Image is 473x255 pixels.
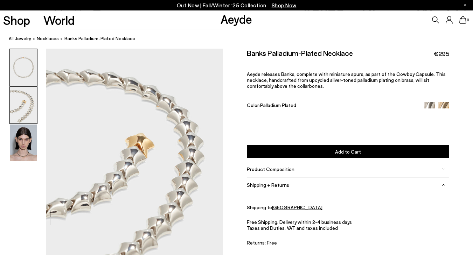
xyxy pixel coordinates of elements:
[247,145,450,158] button: Add to Cart
[10,49,37,86] img: Banks Palladium-Plated Necklace - Image 1
[64,35,135,42] span: Banks Palladium-Plated Necklace
[442,167,445,171] img: svg%3E
[335,149,361,155] span: Add to Cart
[9,29,473,49] nav: breadcrumb
[10,87,37,123] img: Banks Palladium-Plated Necklace - Image 2
[10,125,37,161] img: Banks Palladium-Plated Necklace - Image 3
[37,35,59,42] a: necklaces
[459,16,466,24] a: 0
[247,219,450,246] div: Free Shipping: Delivery within 2-4 business days Taxes and Duties: VAT and taxes included
[3,14,30,26] a: Shop
[442,183,445,186] img: svg%3E
[247,71,450,89] p: Aeyde releases Banks, complete with miniature spurs, as part of the Cowboy Capsule. This necklace...
[247,166,294,172] span: Product Composition
[260,102,296,108] span: Palladium Plated
[37,36,59,41] span: necklaces
[466,18,470,22] span: 0
[9,35,31,42] a: All Jewelry
[272,2,297,8] span: Navigate to /collections/new-in
[43,14,75,26] a: World
[247,102,418,110] div: Color:
[221,12,252,26] a: Aeyde
[177,1,297,10] p: Out Now | Fall/Winter ‘25 Collection
[434,49,449,58] span: €295
[247,204,450,210] div: Shipping to
[247,240,450,246] span: Returns: Free
[247,182,289,188] span: Shipping + Returns
[272,204,322,210] a: [GEOGRAPHIC_DATA]
[247,49,353,57] h2: Banks Palladium-Plated Necklace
